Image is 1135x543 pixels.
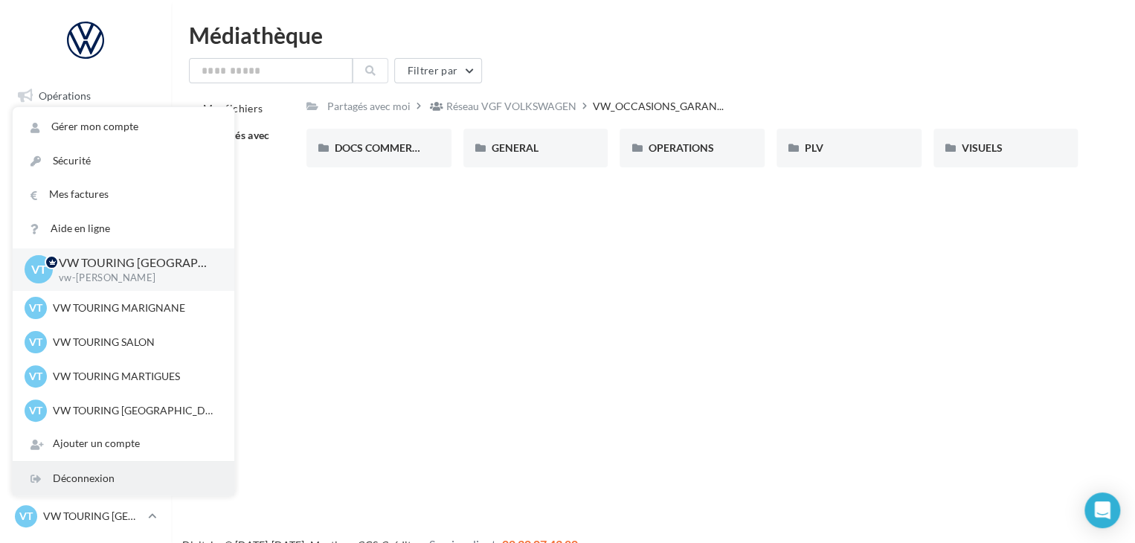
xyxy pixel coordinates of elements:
[39,89,91,102] span: Opérations
[29,403,42,418] span: VT
[189,24,1117,46] div: Médiathèque
[327,99,411,114] div: Partagés avec moi
[1084,492,1120,528] div: Open Intercom Messenger
[29,369,42,384] span: VT
[446,99,576,114] div: Réseau VGF VOLKSWAGEN
[9,118,162,150] a: Boîte de réception
[492,141,538,154] span: GENERAL
[9,80,162,112] a: Opérations
[203,129,270,156] span: Partagés avec moi
[29,301,42,315] span: VT
[13,462,234,495] div: Déconnexion
[53,335,216,350] p: VW TOURING SALON
[53,369,216,384] p: VW TOURING MARTIGUES
[9,230,162,261] a: Contacts
[394,58,482,83] button: Filtrer par
[805,141,823,154] span: PLV
[648,141,713,154] span: OPERATIONS
[593,99,724,114] span: VW_OCCASIONS_GARAN...
[13,212,234,245] a: Aide en ligne
[203,102,263,115] span: Mes fichiers
[59,271,210,285] p: vw-[PERSON_NAME]
[31,261,47,278] span: VT
[9,341,162,385] a: PLV et print personnalisable
[335,141,444,154] span: DOCS COMMERCIAUX
[9,155,162,187] a: Visibilité en ligne
[9,266,162,298] a: Médiathèque
[13,110,234,144] a: Gérer mon compte
[9,303,162,335] a: Calendrier
[29,335,42,350] span: VT
[53,301,216,315] p: VW TOURING MARIGNANE
[9,193,162,224] a: Campagnes
[19,509,33,524] span: VT
[9,390,162,434] a: Campagnes DataOnDemand
[13,178,234,211] a: Mes factures
[13,427,234,460] div: Ajouter un compte
[962,141,1003,154] span: VISUELS
[43,509,142,524] p: VW TOURING [GEOGRAPHIC_DATA]
[53,403,216,418] p: VW TOURING [GEOGRAPHIC_DATA] VALENTINE
[59,254,210,271] p: VW TOURING [GEOGRAPHIC_DATA]
[13,144,234,178] a: Sécurité
[12,502,159,530] a: VT VW TOURING [GEOGRAPHIC_DATA]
